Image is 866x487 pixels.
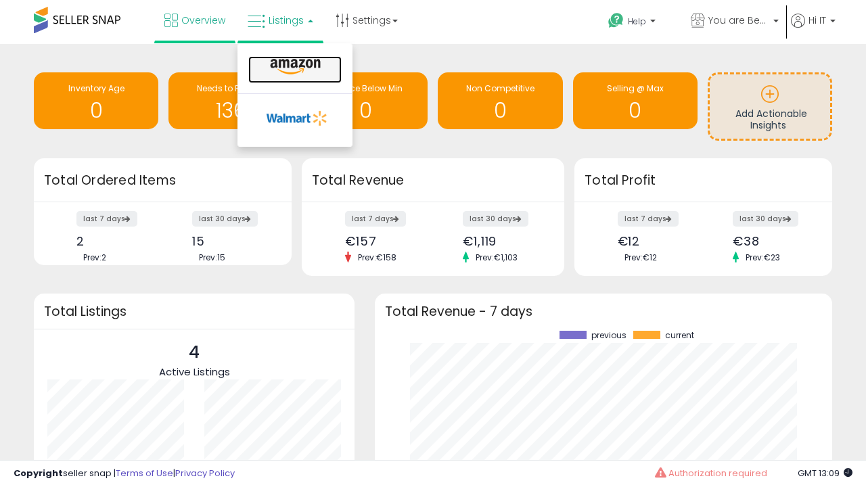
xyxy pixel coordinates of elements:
label: last 7 days [345,211,406,227]
span: Prev: €23 [739,252,787,263]
span: Needs to Reprice [197,83,265,94]
span: Listings [269,14,304,27]
div: €12 [618,234,693,248]
a: BB Price Below Min 0 [303,72,428,129]
h3: Total Ordered Items [44,171,281,190]
span: Selling @ Max [607,83,664,94]
span: Prev: 15 [192,252,232,263]
span: Inventory Age [68,83,124,94]
span: current [665,331,694,340]
span: previous [591,331,626,340]
span: Hi IT [808,14,826,27]
span: Prev: 2 [76,252,113,263]
span: Overview [181,14,225,27]
a: Privacy Policy [175,467,235,480]
a: Terms of Use [116,467,173,480]
p: 4 [159,340,230,365]
a: Help [597,2,679,44]
h1: 0 [445,99,555,122]
span: Active Listings [159,365,230,379]
div: €38 [733,234,808,248]
h3: Total Profit [585,171,822,190]
h3: Total Revenue [312,171,554,190]
label: last 30 days [192,211,258,227]
div: €1,119 [463,234,541,248]
h1: 0 [41,99,152,122]
a: Hi IT [791,14,836,44]
i: Get Help [608,12,624,29]
span: Prev: €158 [351,252,403,263]
div: €157 [345,234,423,248]
h1: 0 [580,99,691,122]
label: last 30 days [463,211,528,227]
a: Add Actionable Insights [710,74,830,139]
a: Non Competitive 0 [438,72,562,129]
div: 15 [192,234,268,248]
span: Prev: €1,103 [469,252,524,263]
h3: Total Listings [44,306,344,317]
a: Needs to Reprice 136 [168,72,293,129]
h1: 136 [175,99,286,122]
span: Non Competitive [466,83,534,94]
strong: Copyright [14,467,63,480]
span: You are Beautiful (IT) [708,14,769,27]
span: 2025-08-17 13:09 GMT [798,467,852,480]
span: Add Actionable Insights [735,107,807,133]
a: Inventory Age 0 [34,72,158,129]
h1: 0 [310,99,421,122]
label: last 7 days [618,211,679,227]
span: Prev: €12 [618,252,664,263]
label: last 7 days [76,211,137,227]
div: seller snap | | [14,467,235,480]
a: Selling @ Max 0 [573,72,698,129]
span: Help [628,16,646,27]
span: BB Price Below Min [328,83,403,94]
label: last 30 days [733,211,798,227]
h3: Total Revenue - 7 days [385,306,822,317]
div: 2 [76,234,152,248]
